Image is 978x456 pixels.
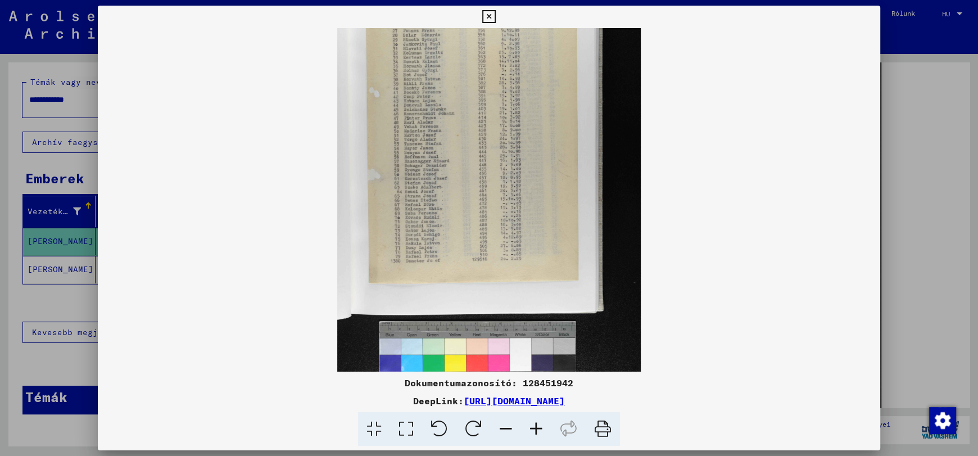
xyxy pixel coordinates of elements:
img: Hozzájárulás módosítása [929,407,956,434]
font: DeepLink: [413,395,464,407]
a: [URL][DOMAIN_NAME] [464,395,565,407]
font: Dokumentumazonosító: 128451942 [405,377,573,389]
div: Hozzájárulás módosítása [929,407,956,434]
